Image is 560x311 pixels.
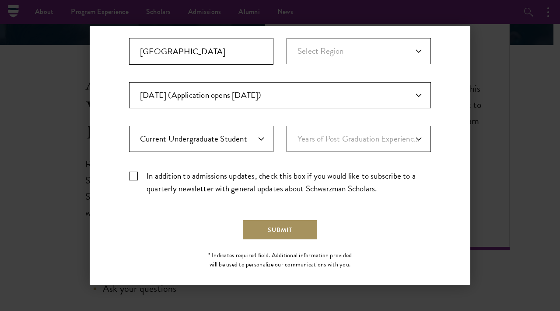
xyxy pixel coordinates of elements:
div: Anticipated Entry Term* [129,82,431,108]
div: Highest Level of Degree?* [129,126,273,152]
input: City [129,38,273,65]
div: Check this box to receive a quarterly newsletter with general updates about Schwarzman Scholars. [129,169,431,195]
div: Years of Post Graduation Experience?* [287,126,431,152]
button: Submit [242,219,318,240]
label: In addition to admissions updates, check this box if you would like to subscribe to a quarterly n... [129,169,431,195]
div: * Indicates required field. Additional information provided will be used to personalize our commu... [205,251,356,269]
